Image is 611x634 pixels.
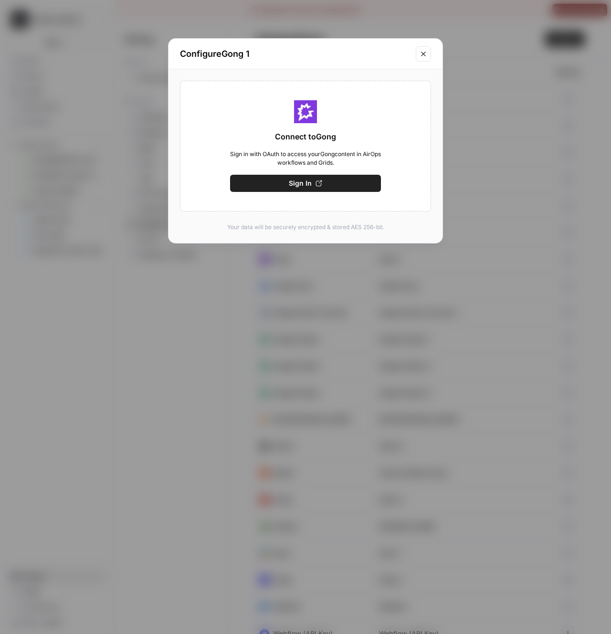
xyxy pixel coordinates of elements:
button: Close modal [416,46,431,62]
button: Sign In [230,175,381,192]
span: Sign In [289,179,312,188]
span: Connect to Gong [275,131,336,142]
h2: Configure Gong 1 [180,47,410,61]
span: Sign in with OAuth to access your Gong content in AirOps workflows and Grids. [230,150,381,167]
img: Gong [294,100,317,123]
p: Your data will be securely encrypted & stored AES 256-bit. [180,223,431,232]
